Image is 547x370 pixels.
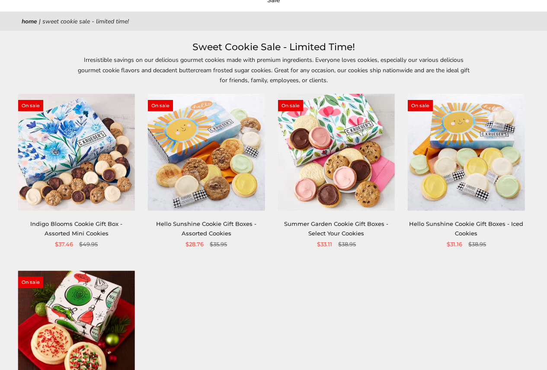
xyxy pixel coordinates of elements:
[317,240,332,249] span: $33.11
[39,17,41,26] span: |
[148,94,265,211] img: Hello Sunshine Cookie Gift Boxes - Assorted Cookies
[22,16,525,26] nav: breadcrumbs
[18,100,43,111] span: On sale
[210,240,227,249] span: $35.95
[75,55,473,85] p: Irresistible savings on our delicious gourmet cookies made with premium ingredients. Everyone lov...
[30,220,122,236] a: Indigo Blooms Cookie Gift Box - Assorted Mini Cookies
[278,94,395,211] img: Summer Garden Cookie Gift Boxes - Select Your Cookies
[284,220,388,236] a: Summer Garden Cookie Gift Boxes - Select Your Cookies
[338,240,356,249] span: $38.95
[408,94,525,211] img: Hello Sunshine Cookie Gift Boxes - Iced Cookies
[447,240,462,249] span: $31.16
[156,220,256,236] a: Hello Sunshine Cookie Gift Boxes - Assorted Cookies
[55,240,73,249] span: $37.46
[408,100,433,111] span: On sale
[148,100,173,111] span: On sale
[278,100,303,111] span: On sale
[18,94,135,211] img: Indigo Blooms Cookie Gift Box - Assorted Mini Cookies
[79,240,98,249] span: $49.95
[42,17,129,26] span: Sweet Cookie Sale - Limited Time!
[22,17,37,26] a: Home
[7,337,90,363] iframe: Sign Up via Text for Offers
[186,240,204,249] span: $28.76
[18,277,43,288] span: On sale
[409,220,523,236] a: Hello Sunshine Cookie Gift Boxes - Iced Cookies
[35,39,512,55] h1: Sweet Cookie Sale - Limited Time!
[468,240,486,249] span: $38.95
